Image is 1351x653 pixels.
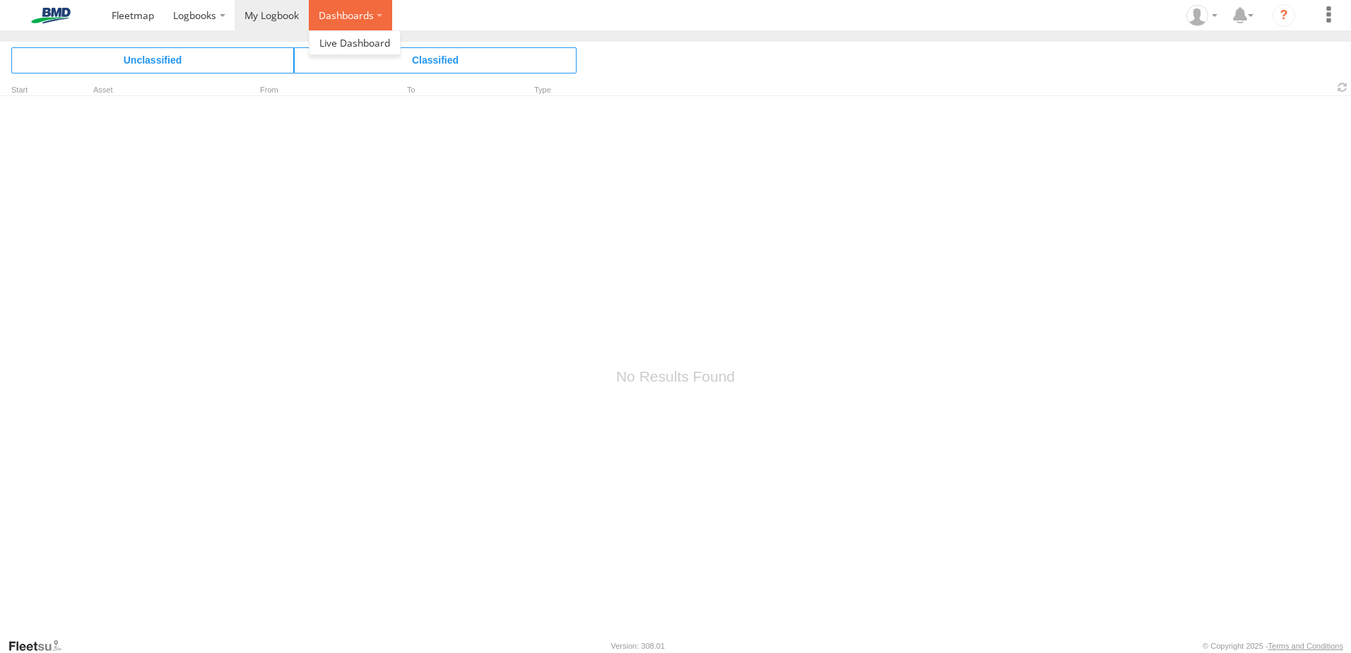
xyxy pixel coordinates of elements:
img: bmd-logo.svg [14,8,88,23]
a: Visit our Website [8,639,73,653]
span: Click to view Unclassified Trips [11,47,294,73]
div: Version: 308.01 [611,642,665,650]
div: © Copyright 2025 - [1203,642,1343,650]
a: Terms and Conditions [1268,642,1343,650]
div: Click to Sort [11,87,54,94]
div: Asset [93,87,235,94]
span: Refresh [1334,81,1351,94]
i: ? [1273,4,1295,27]
div: John Denholm [1181,5,1222,26]
div: To [387,87,529,94]
div: From [240,87,382,94]
span: Click to view Classified Trips [294,47,577,73]
div: Type [534,87,605,94]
